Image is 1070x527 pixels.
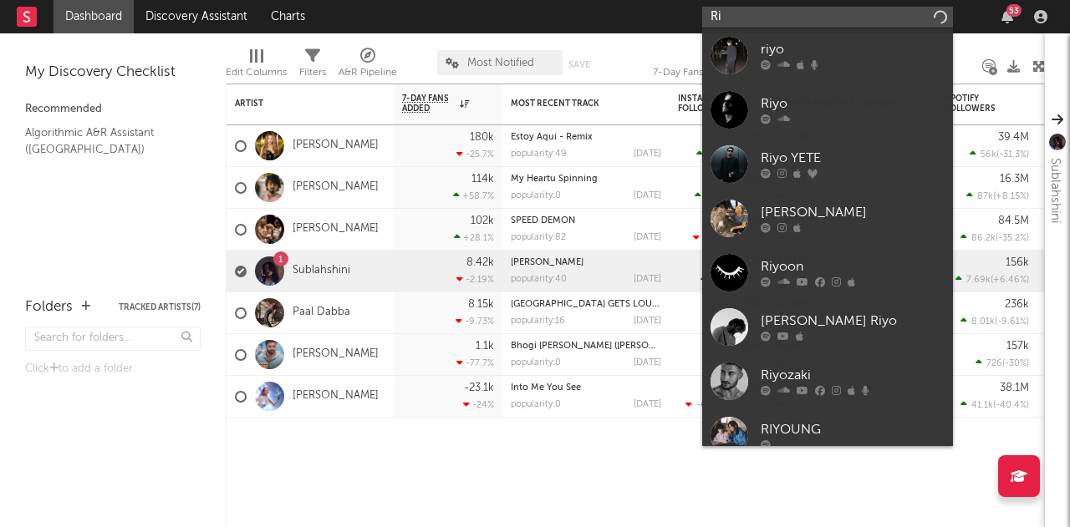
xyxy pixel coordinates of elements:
[293,306,350,320] a: Paal Dabba
[999,150,1027,160] span: -31.3 %
[702,137,953,191] a: Riyo YETE
[996,401,1027,410] span: -40.4 %
[1001,10,1013,23] button: 53
[761,312,945,332] div: [PERSON_NAME] Riyo
[1006,257,1029,268] div: 156k
[653,63,778,83] div: 7-Day Fans Added (7-Day Fans Added)
[466,257,494,268] div: 8.42k
[471,215,494,226] div: 102k
[1000,174,1029,185] div: 16.3M
[977,192,993,201] span: 87k
[456,316,494,327] div: -9.73 %
[634,400,661,409] div: [DATE]
[235,99,360,109] div: Artist
[470,132,494,143] div: 180k
[971,317,995,327] span: 8.01k
[511,175,598,184] a: My Heartu Spinning
[511,99,636,109] div: Most Recent Track
[966,276,991,285] span: 7.69k
[960,316,1029,327] div: ( )
[702,7,953,28] input: Search for artists
[997,317,1027,327] span: -9.61 %
[702,408,953,463] a: RIYOUNG
[1045,158,1065,223] div: Sublahshini
[511,233,566,242] div: popularity: 82
[634,149,661,159] div: [DATE]
[634,233,661,242] div: [DATE]
[293,139,379,153] a: [PERSON_NAME]
[511,317,565,326] div: popularity: 16
[402,94,456,114] span: 7-Day Fans Added
[761,203,945,223] div: [PERSON_NAME]
[511,133,661,142] div: Estoy Aquí - Remix
[511,383,661,393] div: Into Me You See
[25,63,201,83] div: My Discovery Checklist
[981,150,996,160] span: 56k
[511,133,593,142] a: Estoy Aquí - Remix
[634,191,661,200] div: [DATE]
[1006,341,1029,352] div: 157k
[25,359,201,379] div: Click to add a folder.
[761,94,945,114] div: Riyo
[25,327,201,351] input: Search for folders...
[299,42,326,90] div: Filters
[511,300,661,309] div: CHENNAI GETS LOUD : MAX URB_N UN-MUTE
[966,190,1029,201] div: ( )
[701,274,762,285] div: ( )
[339,63,397,83] div: A&R Pipeline
[702,354,953,408] a: Riyozaki
[696,149,762,160] div: ( )
[761,149,945,169] div: Riyo YETE
[293,264,350,278] a: Sublahshini
[119,303,201,312] button: Tracked Artists(7)
[226,42,287,90] div: Edit Columns
[511,342,661,351] div: Bhogi Nhi Gulami (Gujjar)
[456,149,494,160] div: -25.7 %
[696,401,726,410] span: -69.4k
[464,383,494,393] div: -23.1k
[945,94,1004,114] div: Spotify Followers
[761,420,945,440] div: RIYOUNG
[511,191,561,200] div: popularity: 0
[1000,383,1029,393] div: 38.1M
[970,149,1029,160] div: ( )
[568,60,590,69] button: Save
[693,232,762,243] div: ( )
[761,40,945,60] div: riyo
[511,383,581,393] a: Into Me You See
[293,180,379,195] a: [PERSON_NAME]
[511,216,661,225] div: SPEED DEMON
[511,216,575,225] a: SPEED DEMON
[468,299,494,310] div: 8.15k
[976,357,1029,368] div: ( )
[456,357,494,368] div: -77.7 %
[25,297,73,317] div: Folders
[634,275,661,284] div: [DATE]
[993,276,1027,285] span: +6.46 %
[702,300,953,354] a: [PERSON_NAME] Riyo
[634,358,661,367] div: [DATE]
[25,124,184,158] a: Algorithmic A&R Assistant ([GEOGRAPHIC_DATA])
[467,58,534,68] span: Most Notified
[454,232,494,243] div: +28.1 %
[471,174,494,185] div: 114k
[702,83,953,137] a: Riyo
[293,222,379,236] a: [PERSON_NAME]
[761,366,945,386] div: Riyozaki
[695,190,762,201] div: ( )
[998,215,1029,226] div: 84.5M
[511,175,661,184] div: My Heartu Spinning
[971,234,996,243] span: 86.2k
[511,300,766,309] a: [GEOGRAPHIC_DATA] GETS LOUD : MAX URB_N UN-MUTE
[702,28,953,83] a: riyo
[339,42,397,90] div: A&R Pipeline
[634,317,661,326] div: [DATE]
[998,234,1027,243] span: -35.2 %
[456,274,494,285] div: -2.19 %
[998,132,1029,143] div: 39.4M
[511,358,561,367] div: popularity: 0
[463,399,494,410] div: -24 %
[511,275,567,284] div: popularity: 40
[293,347,379,362] a: [PERSON_NAME]
[293,389,379,403] a: [PERSON_NAME]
